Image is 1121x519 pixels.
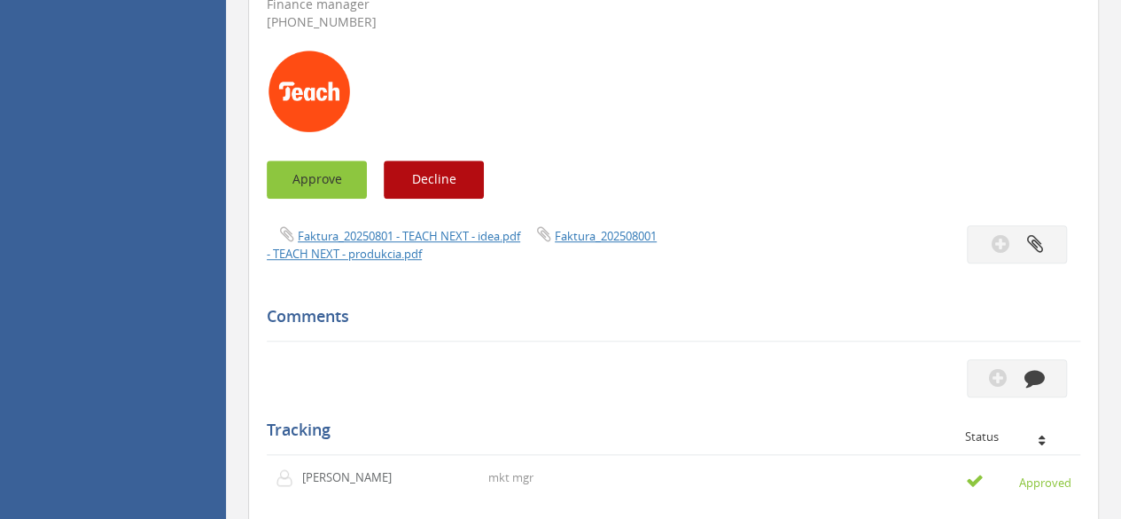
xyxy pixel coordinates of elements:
[302,469,404,486] p: [PERSON_NAME]
[276,469,302,487] img: user-icon.png
[267,13,1080,31] div: [PHONE_NUMBER]
[298,228,520,244] a: Faktura_20250801 - TEACH NEXT - idea.pdf
[267,228,657,262] a: Faktura_202508001 - TEACH NEXT - produkcia.pdf
[267,421,1067,439] h5: Tracking
[267,49,352,134] img: AIorK4xum92ULl6MfEC87BzxdKPd066n-_wody-wG3DD6EcpWWQSs4h78O4xkKOQr1XycK7x_tLcvPo
[965,430,1067,443] div: Status
[966,472,1071,491] small: Approved
[267,161,367,199] button: Approve
[267,308,1067,326] h5: Comments
[384,161,484,199] button: Decline
[488,469,533,486] p: mkt mgr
